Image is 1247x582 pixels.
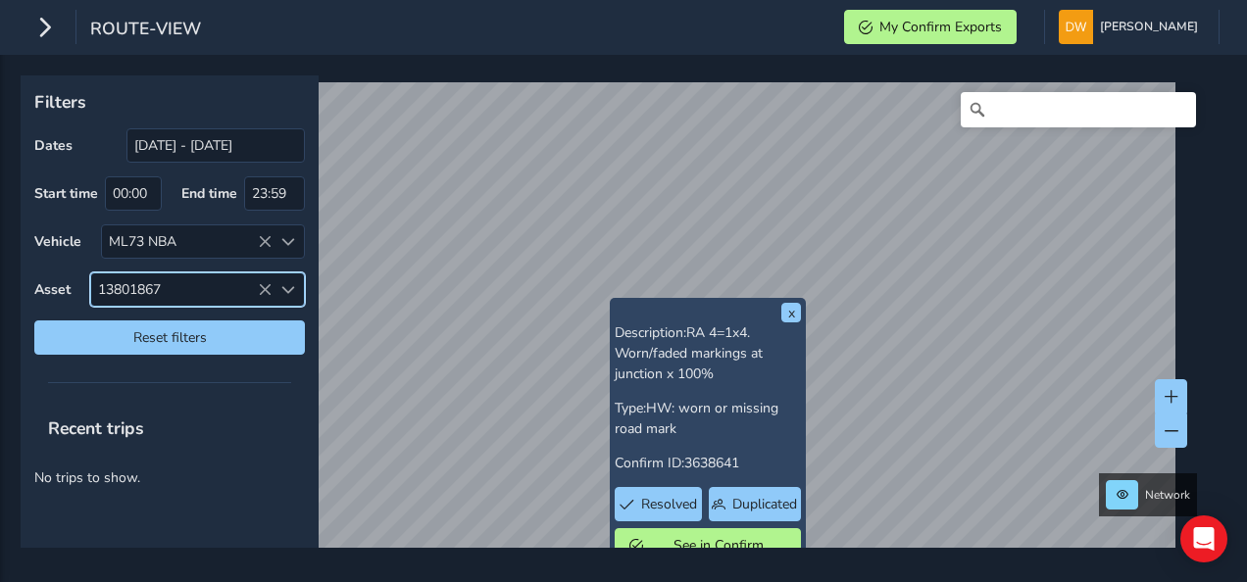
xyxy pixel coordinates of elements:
div: Open Intercom Messenger [1180,515,1227,562]
span: 13801867 [91,273,272,306]
div: ML73 NBA [102,225,272,258]
p: Description: [615,322,801,384]
span: See in Confirm [650,536,786,555]
img: diamond-layout [1059,10,1093,44]
button: Duplicated [709,487,801,521]
label: End time [181,184,237,203]
p: Confirm ID: [615,453,801,473]
button: See in Confirm [615,528,801,562]
p: Filters [34,89,305,115]
span: Network [1145,487,1190,503]
span: Resolved [641,495,697,513]
span: 3638641 [684,454,739,472]
span: My Confirm Exports [879,18,1002,36]
span: Reset filters [49,328,290,347]
div: Select an asset code [272,273,304,306]
span: HW: worn or missing road mark [615,399,778,438]
button: My Confirm Exports [844,10,1017,44]
button: Reset filters [34,320,305,355]
span: RA 4=1x4. Worn/faded markings at junction x 100% [615,323,763,383]
button: Resolved [615,487,702,521]
span: Duplicated [732,495,797,513]
p: Type: [615,398,801,439]
canvas: Map [27,82,1175,570]
button: x [781,303,801,322]
p: No trips to show. [21,454,319,502]
input: Search [961,92,1196,127]
label: Vehicle [34,232,81,251]
label: Dates [34,136,73,155]
label: Asset [34,280,71,299]
span: Recent trips [34,403,158,454]
span: route-view [90,17,201,44]
span: [PERSON_NAME] [1100,10,1198,44]
button: [PERSON_NAME] [1059,10,1205,44]
label: Start time [34,184,98,203]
